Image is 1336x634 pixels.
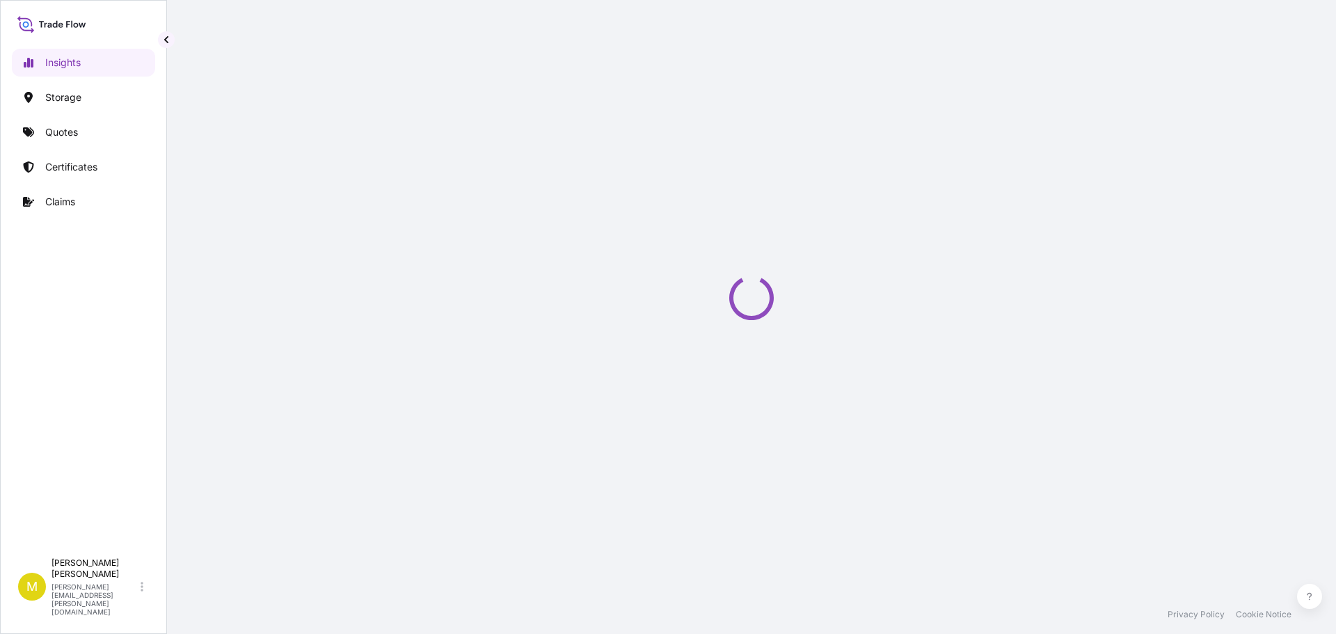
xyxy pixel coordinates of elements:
[12,49,155,77] a: Insights
[1236,609,1291,620] a: Cookie Notice
[45,90,81,104] p: Storage
[12,188,155,216] a: Claims
[1168,609,1225,620] a: Privacy Policy
[45,195,75,209] p: Claims
[45,56,81,70] p: Insights
[12,84,155,111] a: Storage
[51,583,138,616] p: [PERSON_NAME][EMAIL_ADDRESS][PERSON_NAME][DOMAIN_NAME]
[45,160,97,174] p: Certificates
[26,580,38,594] span: M
[45,125,78,139] p: Quotes
[12,118,155,146] a: Quotes
[51,557,138,580] p: [PERSON_NAME] [PERSON_NAME]
[12,153,155,181] a: Certificates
